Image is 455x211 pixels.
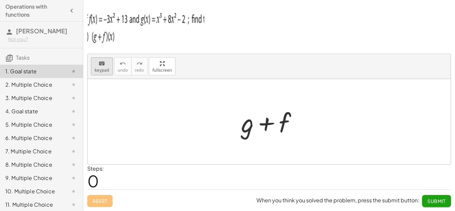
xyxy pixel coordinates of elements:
img: 0912d1d0bb122bf820112a47fb2014cd0649bff43fc109eadffc21f6a751f95a.png [87,6,204,46]
i: Task not started. [70,201,78,209]
button: redoredo [131,57,148,75]
h4: Operations with functions [5,3,66,19]
i: Task not started. [70,174,78,182]
button: fullscreen [149,57,176,75]
i: keyboard [99,60,105,68]
span: keypad [95,68,109,73]
label: Steps: [87,165,104,172]
div: 6. Multiple Choice [5,134,59,142]
span: undo [118,68,128,73]
div: 7. Multiple Choice [5,147,59,155]
button: keyboardkeypad [91,57,113,75]
div: 1. Goal state [5,67,59,75]
div: 9. Multiple Choice [5,174,59,182]
div: Not you? [8,36,78,43]
div: 8. Multiple Choice [5,161,59,169]
i: Task not started. [70,187,78,195]
i: Task not started. [70,67,78,75]
i: Task not started. [70,147,78,155]
span: fullscreen [153,68,172,73]
i: Task not started. [70,134,78,142]
div: 3. Multiple Choice [5,94,59,102]
i: Task not started. [70,81,78,89]
button: Submit [422,195,451,207]
i: Task not started. [70,161,78,169]
span: redo [135,68,144,73]
span: When you think you solved the problem, press the submit button: [256,197,419,204]
span: [PERSON_NAME] [16,27,67,35]
div: 10. Multiple Choice [5,187,59,195]
span: Submit [427,198,446,204]
div: 11. Multiple Choice [5,201,59,209]
i: Task not started. [70,94,78,102]
i: Task not started. [70,121,78,129]
div: 4. Goal state [5,107,59,115]
span: Tasks [16,54,30,61]
span: 0 [87,171,99,191]
i: undo [120,60,126,68]
i: redo [136,60,143,68]
div: 2. Multiple Choice [5,81,59,89]
i: Task not started. [70,107,78,115]
button: undoundo [114,57,132,75]
div: 5. Multiple Choice [5,121,59,129]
